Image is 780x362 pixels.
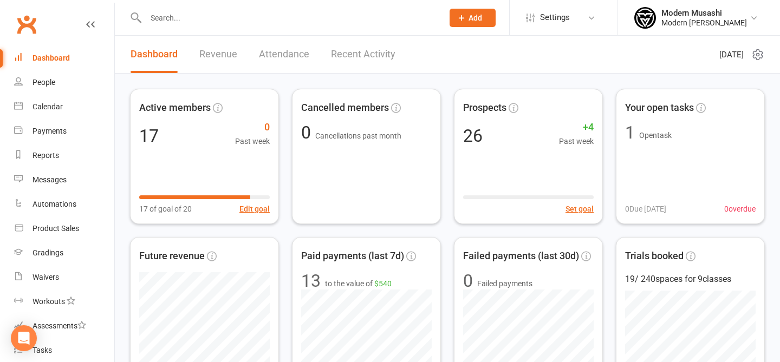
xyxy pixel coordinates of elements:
span: Prospects [463,100,506,116]
div: 1 [625,124,635,141]
img: thumb_image1750915221.png [634,7,656,29]
div: Modern [PERSON_NAME] [661,18,747,28]
a: Workouts [14,289,114,314]
input: Search... [142,10,435,25]
a: Gradings [14,241,114,265]
a: Dashboard [131,36,178,73]
div: 17 [139,127,159,144]
span: 0 Due [DATE] [625,203,666,215]
div: Calendar [32,102,63,111]
button: Set goal [565,203,594,215]
div: 13 [301,272,321,289]
div: Waivers [32,273,59,281]
span: Open task [639,131,672,140]
a: Reports [14,143,114,168]
span: 0 overdue [724,203,756,215]
div: Messages [32,175,67,184]
span: 17 of goal of 20 [139,203,192,215]
div: Automations [32,200,76,208]
span: Active members [139,100,211,116]
div: 0 [463,272,473,289]
span: Past week [235,135,270,147]
a: Messages [14,168,114,192]
button: Add [450,9,496,27]
a: Waivers [14,265,114,289]
span: Trials booked [625,248,684,264]
div: Gradings [32,248,63,257]
span: 0 [235,120,270,135]
div: People [32,78,55,87]
span: Settings [540,5,570,30]
a: Recent Activity [331,36,395,73]
div: Modern Musashi [661,8,747,18]
span: $540 [374,279,392,288]
a: Automations [14,192,114,216]
span: [DATE] [719,48,744,61]
span: Failed payments [477,278,532,289]
span: Paid payments (last 7d) [301,248,404,264]
div: Payments [32,127,67,135]
span: Cancellations past month [315,131,401,140]
a: Attendance [259,36,309,73]
a: Assessments [14,314,114,338]
span: Future revenue [139,248,205,264]
span: 0 [301,122,315,143]
a: Product Sales [14,216,114,241]
a: Payments [14,119,114,143]
div: Open Intercom Messenger [11,325,37,351]
div: 26 [463,127,483,144]
div: Dashboard [32,54,70,62]
span: to the value of [325,278,392,289]
div: Reports [32,151,59,160]
div: Assessments [32,321,86,330]
span: +4 [559,120,594,135]
span: Add [469,14,482,22]
button: Edit goal [239,203,270,215]
span: Cancelled members [301,100,389,116]
span: Past week [559,135,594,147]
a: Clubworx [13,11,40,38]
a: People [14,70,114,95]
a: Revenue [199,36,237,73]
span: Your open tasks [625,100,694,116]
div: Product Sales [32,224,79,233]
div: 19 / 240 spaces for 9 classes [625,272,756,286]
a: Dashboard [14,46,114,70]
a: Calendar [14,95,114,119]
span: Failed payments (last 30d) [463,248,579,264]
div: Tasks [32,346,52,354]
div: Workouts [32,297,65,306]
